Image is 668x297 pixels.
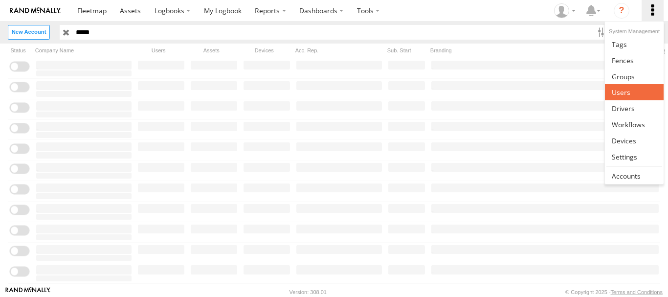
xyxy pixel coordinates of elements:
[611,289,663,295] a: Terms and Conditions
[134,45,183,57] div: Users
[32,45,130,57] div: Company Name
[187,45,236,57] div: Assets
[5,287,50,297] a: Visit our Website
[10,7,61,14] img: rand-logo.svg
[8,25,50,39] label: Create New Account
[292,45,380,57] div: Acc. Rep.
[384,45,423,57] div: Sub. Start
[8,45,28,57] div: Status
[289,289,327,295] div: Version: 308.01
[551,3,579,18] div: Kent Naparate
[594,25,615,39] label: Search Filter Options
[427,45,652,57] div: Branding
[565,289,663,295] div: © Copyright 2025 -
[614,3,629,19] i: ?
[240,45,289,57] div: Devices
